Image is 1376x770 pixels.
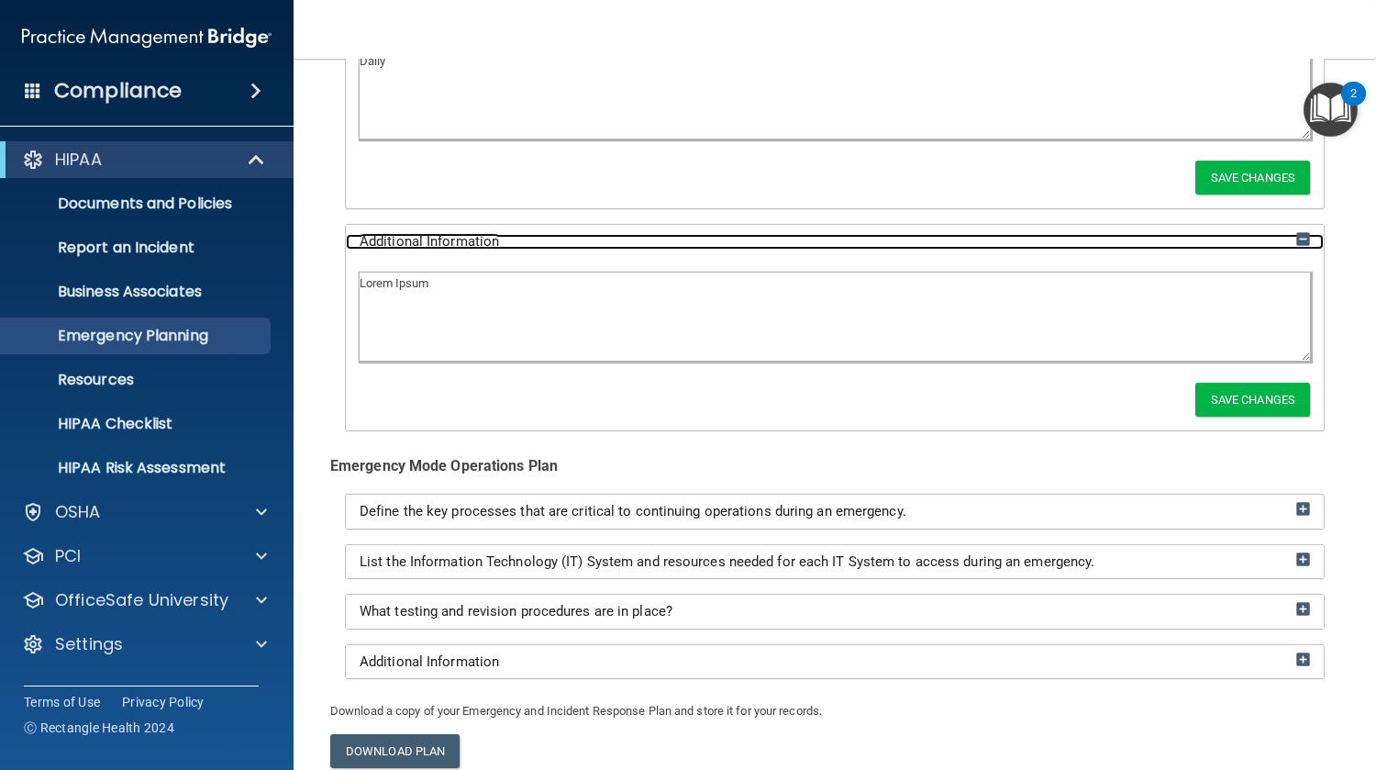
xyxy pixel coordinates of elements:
iframe: Drift Widget Chat Controller [1059,640,1354,713]
a: Download Plan [330,734,460,768]
img: ic_add_box.75fa564c.png [1296,552,1310,566]
p: Resources [12,371,262,389]
div: 2 [1350,94,1357,117]
p: Settings [55,633,123,655]
p: Download a copy of your Emergency and Incident Response Plan and store it for your records. [330,700,1339,722]
button: Open Resource Center, 2 new notifications [1304,83,1358,137]
img: ic_add_box.75fa564c.png [1296,602,1310,616]
a: Additional Information [360,234,1310,250]
p: HIPAA [55,149,102,171]
p: Report an Incident [12,239,262,257]
a: Privacy Policy [122,693,205,711]
p: PCI [55,545,81,567]
span: What testing and revision procedures are in place? [360,603,672,619]
h4: Compliance [54,78,182,104]
img: ic_add_box.75fa564c.png [1296,502,1310,516]
p: Business Associates [12,283,262,301]
p: Documents and Policies [12,195,262,213]
button: Save Changes [1195,383,1310,417]
a: Settings [22,633,267,655]
p: OfficeSafe University [55,589,228,611]
p: OSHA [55,501,101,523]
a: PCI [22,545,267,567]
span: Define the key processes that are critical to continuing operations during an emergency. [360,503,906,519]
a: OfficeSafe University [22,589,267,611]
img: icon-collapse.69a1e669.png [1296,232,1310,246]
img: PMB logo [22,19,272,56]
p: Emergency Planning [12,327,262,345]
p: HIPAA Checklist [12,415,262,433]
p: HIPAA Risk Assessment [12,459,262,477]
a: Define the key processes that are critical to continuing operations during an emergency. [360,504,1310,519]
span: Ⓒ Rectangle Health 2024 [24,719,174,737]
a: List the Information Technology (IT) System and resources needed for each IT System to access dur... [360,554,1310,570]
span: Additional Information [360,653,499,670]
span: List the Information Technology (IT) System and resources needed for each IT System to access dur... [360,553,1094,570]
button: Save Changes [1195,161,1310,195]
span: Additional Information [360,233,499,250]
a: OSHA [22,501,267,523]
a: Terms of Use [24,693,100,711]
a: What testing and revision procedures are in place? [360,604,1310,619]
a: Additional Information [360,654,1310,670]
a: HIPAA [22,149,266,171]
b: Emergency Mode Operations Plan [330,457,558,474]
